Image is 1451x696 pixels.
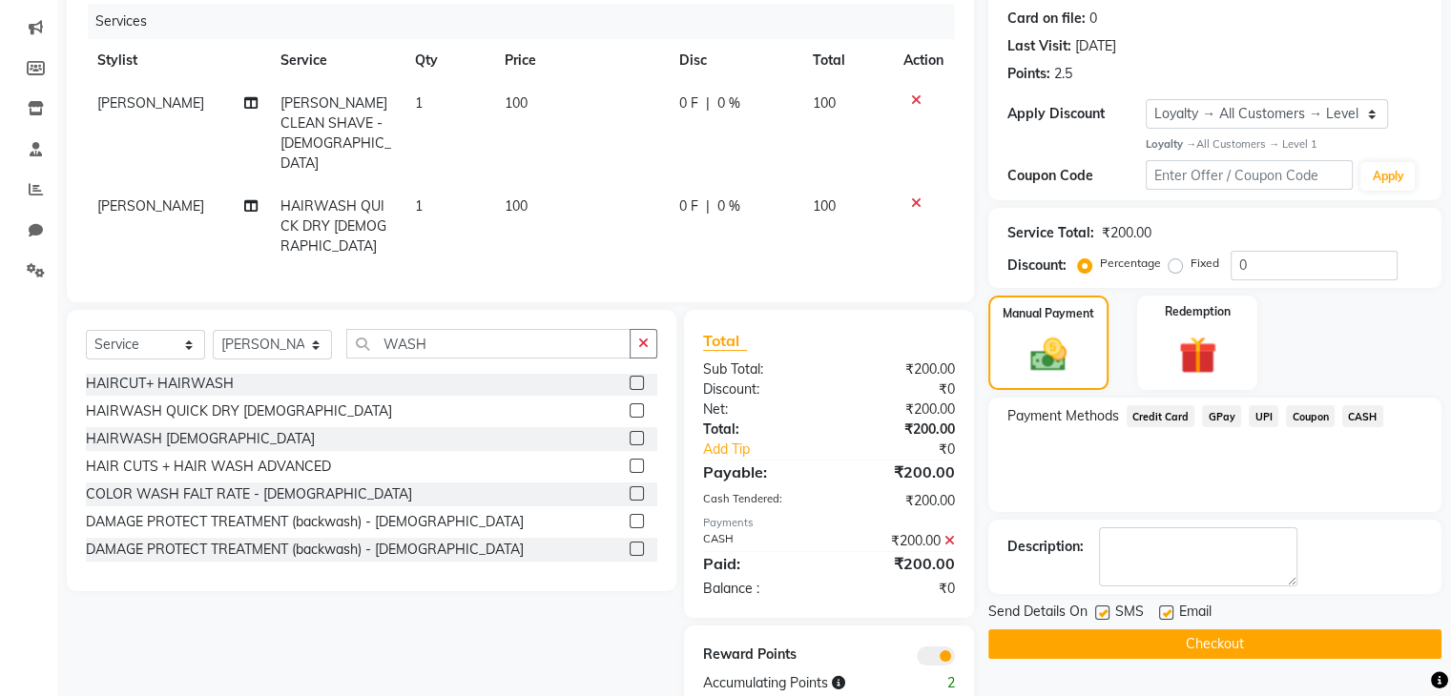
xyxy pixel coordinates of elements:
[404,39,493,82] th: Qty
[1191,255,1219,272] label: Fixed
[689,461,829,483] div: Payable:
[829,531,969,551] div: ₹200.00
[1167,332,1229,379] img: _gift.svg
[689,359,829,379] div: Sub Total:
[493,39,668,82] th: Price
[717,93,740,113] span: 0 %
[97,197,204,215] span: [PERSON_NAME]
[813,94,836,112] span: 100
[829,420,969,440] div: ₹200.00
[988,629,1441,659] button: Checkout
[346,329,631,358] input: Search or Scan
[679,196,698,216] span: 0 F
[1007,223,1094,243] div: Service Total:
[689,579,829,599] div: Balance :
[829,461,969,483] div: ₹200.00
[86,484,412,504] div: COLOR WASH FALT RATE - [DEMOGRAPHIC_DATA]
[892,39,955,82] th: Action
[415,94,423,112] span: 1
[269,39,404,82] th: Service
[88,4,969,39] div: Services
[1007,537,1084,557] div: Description:
[1007,9,1086,29] div: Card on file:
[415,197,423,215] span: 1
[1146,160,1354,190] input: Enter Offer / Coupon Code
[1179,602,1212,625] span: Email
[829,491,969,511] div: ₹200.00
[829,359,969,379] div: ₹200.00
[899,673,968,693] div: 2
[706,93,710,113] span: |
[1007,256,1067,276] div: Discount:
[668,39,801,82] th: Disc
[689,491,829,511] div: Cash Tendered:
[801,39,892,82] th: Total
[703,331,747,351] span: Total
[717,196,740,216] span: 0 %
[1007,406,1119,426] span: Payment Methods
[1146,136,1422,153] div: All Customers → Level 1
[86,401,392,421] div: HAIRWASH QUICK DRY [DEMOGRAPHIC_DATA]
[988,602,1088,625] span: Send Details On
[280,197,386,255] span: HAIRWASH QUICK DRY [DEMOGRAPHIC_DATA]
[689,420,829,440] div: Total:
[1003,305,1094,322] label: Manual Payment
[86,540,524,560] div: DAMAGE PROTECT TREATMENT (backwash) - [DEMOGRAPHIC_DATA]
[86,429,315,449] div: HAIRWASH [DEMOGRAPHIC_DATA]
[689,673,899,693] div: Accumulating Points
[1007,104,1146,124] div: Apply Discount
[829,552,969,575] div: ₹200.00
[505,94,528,112] span: 100
[1127,405,1195,427] span: Credit Card
[1019,334,1078,376] img: _cash.svg
[505,197,528,215] span: 100
[86,39,269,82] th: Stylist
[1007,64,1050,84] div: Points:
[1202,405,1241,427] span: GPay
[1115,602,1144,625] span: SMS
[689,440,852,460] a: Add Tip
[1146,137,1196,151] strong: Loyalty →
[1007,36,1071,56] div: Last Visit:
[1075,36,1116,56] div: [DATE]
[280,94,391,172] span: [PERSON_NAME] CLEAN SHAVE - [DEMOGRAPHIC_DATA]
[86,457,331,477] div: HAIR CUTS + HAIR WASH ADVANCED
[1342,405,1383,427] span: CASH
[689,645,829,665] div: Reward Points
[86,374,234,394] div: HAIRCUT+ HAIRWASH
[1054,64,1072,84] div: 2.5
[689,379,829,399] div: Discount:
[706,196,710,216] span: |
[1165,303,1231,320] label: Redemption
[689,531,829,551] div: CASH
[1007,166,1146,186] div: Coupon Code
[829,579,969,599] div: ₹0
[1360,162,1415,191] button: Apply
[86,512,524,532] div: DAMAGE PROTECT TREATMENT (backwash) - [DEMOGRAPHIC_DATA]
[829,379,969,399] div: ₹0
[679,93,698,113] span: 0 F
[829,399,969,420] div: ₹200.00
[689,399,829,420] div: Net:
[703,515,955,531] div: Payments
[1249,405,1278,427] span: UPI
[1089,9,1097,29] div: 0
[813,197,836,215] span: 100
[1100,255,1161,272] label: Percentage
[689,552,829,575] div: Paid:
[852,440,968,460] div: ₹0
[97,94,204,112] span: [PERSON_NAME]
[1286,405,1335,427] span: Coupon
[1102,223,1151,243] div: ₹200.00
